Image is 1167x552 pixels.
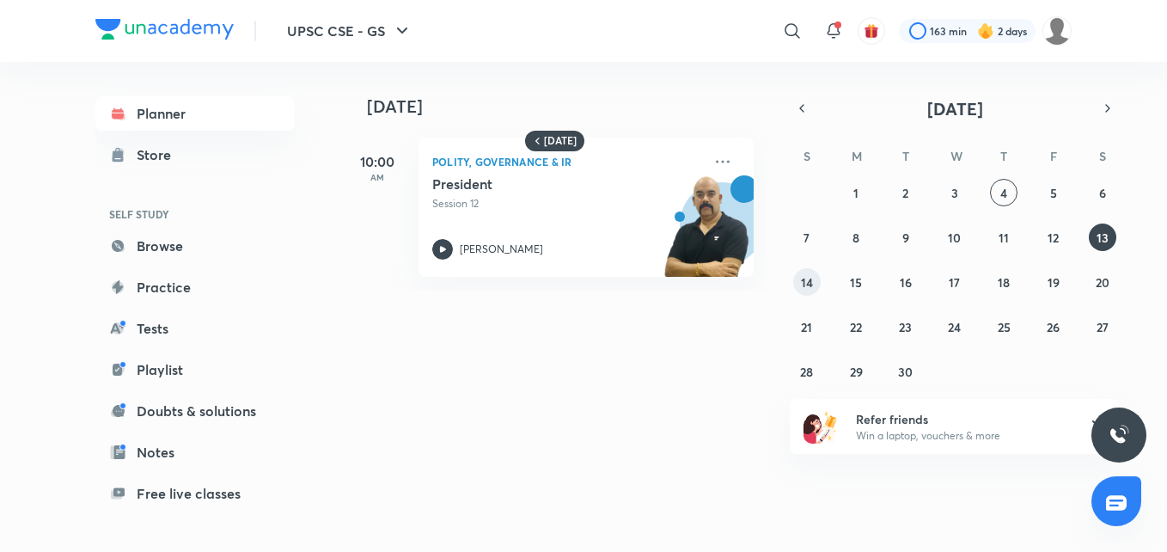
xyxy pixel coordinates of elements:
[899,319,912,335] abbr: September 23, 2025
[95,394,295,428] a: Doubts & solutions
[850,364,863,380] abbr: September 29, 2025
[941,179,968,206] button: September 3, 2025
[850,319,862,335] abbr: September 22, 2025
[1048,274,1060,291] abbr: September 19, 2025
[1050,148,1057,164] abbr: Friday
[1109,425,1129,445] img: ttu
[1096,274,1109,291] abbr: September 20, 2025
[1099,185,1106,201] abbr: September 6, 2025
[892,268,920,296] button: September 16, 2025
[95,270,295,304] a: Practice
[1040,313,1067,340] button: September 26, 2025
[990,313,1017,340] button: September 25, 2025
[95,19,234,40] img: Company Logo
[343,172,412,182] p: AM
[793,224,821,251] button: September 7, 2025
[842,358,870,385] button: September 29, 2025
[898,364,913,380] abbr: September 30, 2025
[864,23,879,39] img: avatar
[858,17,885,45] button: avatar
[852,148,862,164] abbr: Monday
[902,148,909,164] abbr: Tuesday
[544,134,577,148] h6: [DATE]
[95,229,295,263] a: Browse
[990,268,1017,296] button: September 18, 2025
[1040,224,1067,251] button: September 12, 2025
[803,230,810,246] abbr: September 7, 2025
[892,179,920,206] button: September 2, 2025
[852,230,859,246] abbr: September 8, 2025
[95,96,295,131] a: Planner
[1097,319,1109,335] abbr: September 27, 2025
[800,364,813,380] abbr: September 28, 2025
[1089,224,1116,251] button: September 13, 2025
[856,428,1067,444] p: Win a laptop, vouchers & more
[1097,230,1109,246] abbr: September 13, 2025
[1050,185,1057,201] abbr: September 5, 2025
[902,185,908,201] abbr: September 2, 2025
[793,268,821,296] button: September 14, 2025
[1000,185,1007,201] abbr: September 4, 2025
[1089,313,1116,340] button: September 27, 2025
[1099,148,1106,164] abbr: Saturday
[842,313,870,340] button: September 22, 2025
[1089,179,1116,206] button: September 6, 2025
[856,410,1067,428] h6: Refer friends
[801,319,812,335] abbr: September 21, 2025
[1042,16,1072,46] img: Deepika Verma
[432,196,702,212] p: Session 12
[343,151,412,172] h5: 10:00
[1040,179,1067,206] button: September 5, 2025
[793,358,821,385] button: September 28, 2025
[900,274,912,291] abbr: September 16, 2025
[927,97,983,120] span: [DATE]
[801,274,813,291] abbr: September 14, 2025
[659,175,754,294] img: unacademy
[842,179,870,206] button: September 1, 2025
[367,96,771,117] h4: [DATE]
[432,175,646,193] h5: President
[842,268,870,296] button: September 15, 2025
[95,311,295,346] a: Tests
[1040,268,1067,296] button: September 19, 2025
[137,144,181,165] div: Store
[902,230,909,246] abbr: September 9, 2025
[1048,230,1059,246] abbr: September 12, 2025
[990,179,1017,206] button: September 4, 2025
[95,19,234,44] a: Company Logo
[95,435,295,469] a: Notes
[95,199,295,229] h6: SELF STUDY
[998,274,1010,291] abbr: September 18, 2025
[1000,148,1007,164] abbr: Thursday
[950,148,962,164] abbr: Wednesday
[949,274,960,291] abbr: September 17, 2025
[1047,319,1060,335] abbr: September 26, 2025
[951,185,958,201] abbr: September 3, 2025
[853,185,858,201] abbr: September 1, 2025
[95,138,295,172] a: Store
[941,268,968,296] button: September 17, 2025
[814,96,1096,120] button: [DATE]
[803,409,838,444] img: referral
[1089,268,1116,296] button: September 20, 2025
[948,230,961,246] abbr: September 10, 2025
[892,224,920,251] button: September 9, 2025
[892,358,920,385] button: September 30, 2025
[850,274,862,291] abbr: September 15, 2025
[95,476,295,511] a: Free live classes
[892,313,920,340] button: September 23, 2025
[941,313,968,340] button: September 24, 2025
[432,151,702,172] p: Polity, Governance & IR
[977,22,994,40] img: streak
[277,14,423,48] button: UPSC CSE - GS
[990,224,1017,251] button: September 11, 2025
[842,224,870,251] button: September 8, 2025
[95,353,295,387] a: Playlist
[948,319,961,335] abbr: September 24, 2025
[460,242,543,257] p: [PERSON_NAME]
[803,148,810,164] abbr: Sunday
[941,224,968,251] button: September 10, 2025
[998,319,1011,335] abbr: September 25, 2025
[793,313,821,340] button: September 21, 2025
[999,230,1009,246] abbr: September 11, 2025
